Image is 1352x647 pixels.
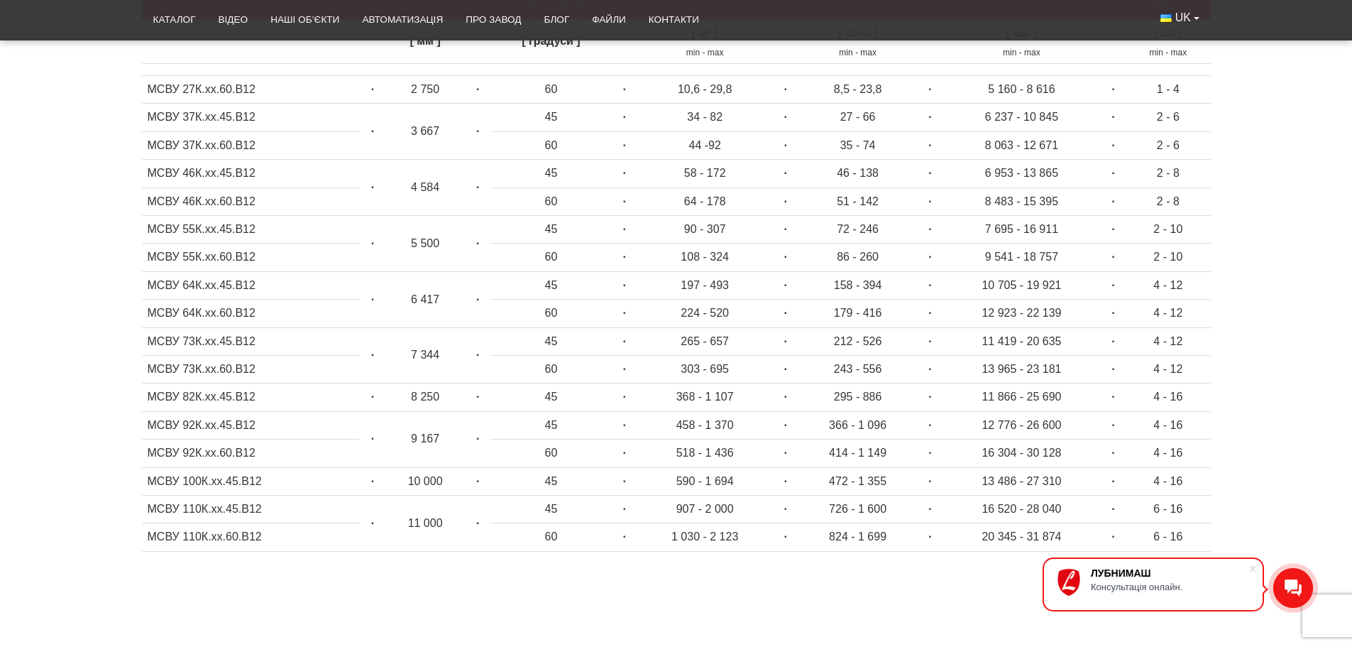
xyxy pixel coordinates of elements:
[784,195,786,207] strong: ·
[839,48,876,58] sub: min - max
[490,467,612,495] td: 45
[1126,384,1210,411] td: 4 - 16
[1126,76,1210,104] td: 1 - 4
[942,244,1100,271] td: 9 541 - 18 757
[1111,167,1114,179] strong: ·
[476,433,479,445] strong: ·
[942,384,1100,411] td: 11 866 - 25 690
[490,216,612,244] td: 45
[784,83,786,95] strong: ·
[142,440,361,467] td: МСВУ 92К.хх.60.В12
[142,271,361,299] td: МСВУ 64К.хх.45.В12
[637,4,710,36] a: Контакти
[142,4,207,36] a: Каталог
[784,531,786,543] strong: ·
[1111,391,1114,403] strong: ·
[798,300,917,327] td: 179 - 416
[928,391,931,403] strong: ·
[928,363,931,375] strong: ·
[371,391,374,403] strong: ·
[1111,419,1114,431] strong: ·
[784,111,786,123] strong: ·
[928,83,931,95] strong: ·
[1149,48,1187,58] sub: min - max
[142,327,361,355] td: МСВУ 73К.хх.45.В12
[1149,4,1210,31] button: UK
[490,271,612,299] td: 45
[142,411,361,439] td: МСВУ 92К.хх.45.В12
[476,391,479,403] strong: ·
[798,244,917,271] td: 86 - 260
[1111,195,1114,207] strong: ·
[622,83,625,95] strong: ·
[1111,279,1114,291] strong: ·
[784,307,786,319] strong: ·
[371,83,374,95] strong: ·
[622,251,625,263] strong: ·
[928,503,931,515] strong: ·
[410,35,440,47] strong: [ мм ]
[142,76,361,104] td: МСВУ 27К.хх.60.В12
[385,384,466,411] td: 8 250
[637,160,773,187] td: 58 - 172
[942,467,1100,495] td: 13 486 - 27 310
[490,187,612,215] td: 60
[928,195,931,207] strong: ·
[784,475,786,487] strong: ·
[1091,582,1248,592] div: Консультація онлайн.
[637,104,773,131] td: 34 - 82
[142,495,361,523] td: МСВУ 110К.хх.45.В12
[1111,83,1114,95] strong: ·
[142,131,361,159] td: МСВУ 37К.хх.60.В12
[371,349,374,361] strong: ·
[637,187,773,215] td: 64 - 178
[622,335,625,347] strong: ·
[928,335,931,347] strong: ·
[142,467,361,495] td: МСВУ 100К.хх.45.В12
[1126,216,1210,244] td: 2 - 10
[1126,131,1210,159] td: 2 - 6
[476,125,479,137] strong: ·
[490,244,612,271] td: 60
[142,300,361,327] td: МСВУ 64К.хх.60.В12
[622,223,625,235] strong: ·
[784,335,786,347] strong: ·
[798,495,917,523] td: 726 - 1 600
[142,523,361,551] td: МСВУ 110К.хх.60.В12
[1003,48,1040,58] sub: min - max
[942,327,1100,355] td: 11 419 - 20 635
[490,104,612,131] td: 45
[1111,223,1114,235] strong: ·
[637,355,773,383] td: 303 - 695
[784,503,786,515] strong: ·
[622,279,625,291] strong: ·
[798,523,917,551] td: 824 - 1 699
[622,419,625,431] strong: ·
[490,523,612,551] td: 60
[454,4,532,36] a: Про завод
[490,300,612,327] td: 60
[942,160,1100,187] td: 6 953 - 13 865
[476,517,479,529] strong: ·
[385,104,466,160] td: 3 667
[928,279,931,291] strong: ·
[637,76,773,104] td: 10,6 - 29,8
[385,216,466,272] td: 5 500
[622,307,625,319] strong: ·
[637,216,773,244] td: 90 - 307
[784,363,786,375] strong: ·
[928,223,931,235] strong: ·
[476,475,479,487] strong: ·
[385,495,466,551] td: 11 000
[490,411,612,439] td: 45
[1111,139,1114,151] strong: ·
[928,251,931,263] strong: ·
[371,293,374,305] strong: ·
[1111,335,1114,347] strong: ·
[928,531,931,543] strong: ·
[1111,475,1114,487] strong: ·
[637,244,773,271] td: 108 - 324
[1126,440,1210,467] td: 4 - 16
[928,447,931,459] strong: ·
[637,411,773,439] td: 458 - 1 370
